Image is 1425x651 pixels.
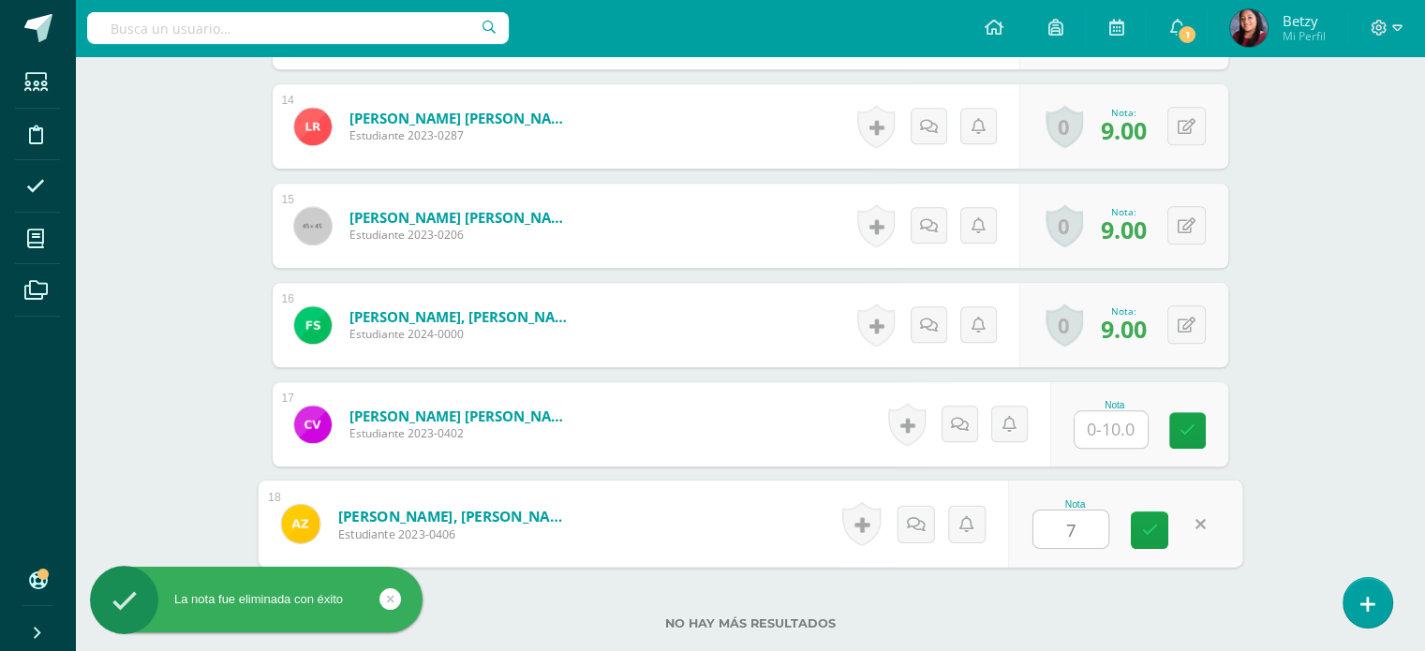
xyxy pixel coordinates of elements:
[349,208,574,227] a: [PERSON_NAME] [PERSON_NAME]
[1033,510,1108,548] input: 0-10.0
[294,207,332,244] img: 45x45
[1075,411,1148,448] input: 0-10.0
[349,109,574,127] a: [PERSON_NAME] [PERSON_NAME]
[87,12,509,44] input: Busca un usuario...
[294,406,332,443] img: 62d6ca18626c2068ca808d2fcde31f23.png
[273,616,1228,630] label: No hay más resultados
[1177,24,1197,45] span: 1
[349,425,574,441] span: Estudiante 2023-0402
[1282,28,1325,44] span: Mi Perfil
[1230,9,1268,47] img: e3ef1c2e9fb4cf0091d72784ffee823d.png
[1101,313,1147,345] span: 9.00
[1282,11,1325,30] span: Betzy
[1101,214,1147,245] span: 9.00
[1101,205,1147,218] div: Nota:
[1101,106,1147,119] div: Nota:
[1046,303,1083,347] a: 0
[1101,114,1147,146] span: 9.00
[349,127,574,143] span: Estudiante 2023-0287
[349,307,574,326] a: [PERSON_NAME], [PERSON_NAME]
[337,506,569,525] a: [PERSON_NAME], [PERSON_NAME]
[349,227,574,243] span: Estudiante 2023-0206
[1101,304,1147,318] div: Nota:
[294,108,332,145] img: 618035afaea7a5a1f98aff67f6521177.png
[337,525,569,542] span: Estudiante 2023-0406
[90,591,423,608] div: La nota fue eliminada con éxito
[349,407,574,425] a: [PERSON_NAME] [PERSON_NAME]
[1046,105,1083,148] a: 0
[1074,400,1156,410] div: Nota
[1032,498,1118,509] div: Nota
[349,326,574,342] span: Estudiante 2024-0000
[294,306,332,344] img: 0a8a03da8a188ea7005543a51c2d0e14.png
[281,504,319,542] img: 8d0caf549a6099f8b0529a9eeaacab2e.png
[1046,204,1083,247] a: 0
